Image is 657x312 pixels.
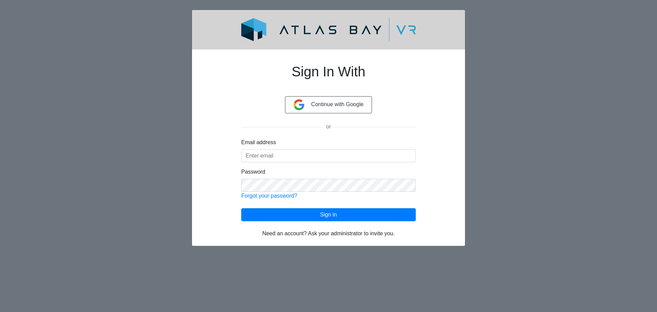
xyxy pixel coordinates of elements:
img: logo [225,18,432,41]
input: Enter email [241,149,416,162]
span: Need an account? Ask your administrator to invite you. [262,230,395,236]
label: Password [241,168,265,176]
span: or [323,124,334,129]
span: Continue with Google [311,101,363,107]
button: Sign in [241,208,416,221]
h1: Sign In With [241,55,416,96]
a: Forgot your password? [241,193,297,199]
button: Continue with Google [285,96,372,113]
label: Email address [241,138,276,147]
